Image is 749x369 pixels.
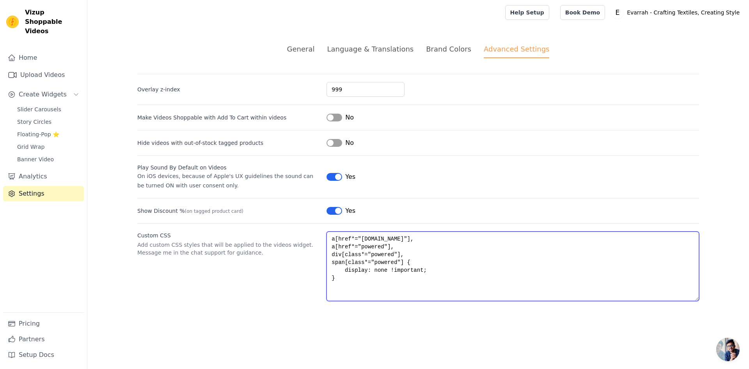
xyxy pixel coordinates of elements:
text: E [616,9,620,16]
a: Story Circles [12,116,84,127]
a: Upload Videos [3,67,84,83]
span: No [345,138,354,148]
label: Custom CSS [137,232,320,239]
span: No [345,113,354,122]
label: Make Videos Shoppable with Add To Cart within videos [137,114,286,121]
span: Floating-Pop ⭐ [17,130,59,138]
span: Grid Wrap [17,143,44,151]
p: Add custom CSS styles that will be applied to the videos widget. Message me in the chat support f... [137,241,320,257]
a: Floating-Pop ⭐ [12,129,84,140]
label: Show Discount % [137,207,320,215]
a: Grid Wrap [12,141,84,152]
button: Yes [327,206,355,216]
div: General [287,44,315,54]
label: Hide videos with out-of-stock tagged products [137,139,320,147]
button: Yes [327,172,355,182]
button: No [327,113,354,122]
span: Slider Carousels [17,105,61,113]
div: Brand Colors [426,44,471,54]
a: Pricing [3,316,84,332]
div: Play Sound By Default on Videos [137,164,320,171]
div: Language & Translations [327,44,414,54]
span: Vizup Shoppable Videos [25,8,81,36]
a: Slider Carousels [12,104,84,115]
a: Help Setup [505,5,549,20]
button: No [327,138,354,148]
a: Book Demo [560,5,605,20]
a: Banner Video [12,154,84,165]
button: E Evarrah - Crafting Textiles, Creating Style [611,5,743,20]
a: Home [3,50,84,66]
a: Partners [3,332,84,347]
div: Open chat [716,338,740,361]
span: (on tagged product card) [185,209,243,214]
span: Create Widgets [19,90,67,99]
a: Setup Docs [3,347,84,363]
span: Yes [345,172,355,182]
div: Advanced Settings [484,44,549,58]
label: Overlay z-index [137,86,320,93]
span: On iOS devices, because of Apple's UX guidelines the sound can be turned ON with user consent only. [137,173,313,189]
a: Analytics [3,169,84,184]
p: Evarrah - Crafting Textiles, Creating Style [624,5,743,20]
button: Create Widgets [3,87,84,102]
span: Yes [345,206,355,216]
span: Banner Video [17,155,54,163]
a: Settings [3,186,84,201]
img: Vizup [6,16,19,28]
span: Story Circles [17,118,51,126]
